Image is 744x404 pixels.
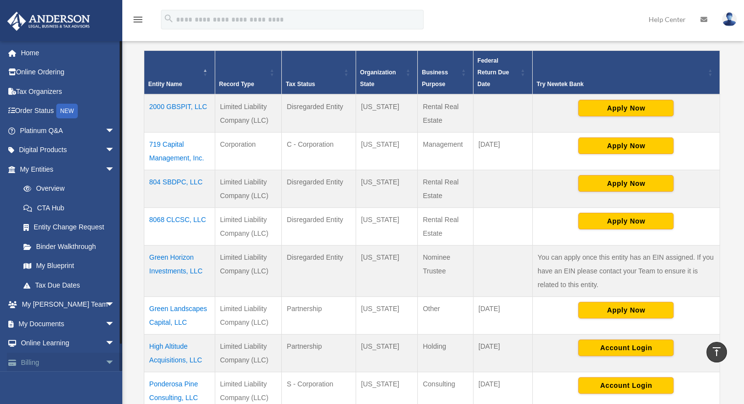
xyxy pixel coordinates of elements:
[7,334,130,353] a: Online Learningarrow_drop_down
[14,179,120,199] a: Overview
[215,132,282,170] td: Corporation
[14,198,125,218] a: CTA Hub
[356,245,417,296] td: [US_STATE]
[215,207,282,245] td: Limited Liability Company (LLC)
[477,57,509,88] span: Federal Return Due Date
[711,346,722,358] i: vertical_align_top
[215,94,282,133] td: Limited Liability Company (LLC)
[532,50,720,94] th: Try Newtek Bank : Activate to sort
[578,377,674,394] button: Account Login
[105,353,125,373] span: arrow_drop_down
[356,207,417,245] td: [US_STATE]
[722,12,737,26] img: User Pic
[418,132,473,170] td: Management
[578,175,674,192] button: Apply Now
[132,14,144,25] i: menu
[418,207,473,245] td: Rental Real Estate
[356,170,417,207] td: [US_STATE]
[144,334,215,372] td: High Altitude Acquisitions, LLC
[360,69,396,88] span: Organization State
[418,170,473,207] td: Rental Real Estate
[144,207,215,245] td: 8068 CLCSC, LLC
[7,353,130,372] a: Billingarrow_drop_down
[578,213,674,229] button: Apply Now
[7,159,125,179] a: My Entitiesarrow_drop_down
[422,69,448,88] span: Business Purpose
[14,275,125,295] a: Tax Due Dates
[4,12,93,31] img: Anderson Advisors Platinum Portal
[7,82,130,101] a: Tax Organizers
[7,63,130,82] a: Online Ordering
[578,137,674,154] button: Apply Now
[105,121,125,141] span: arrow_drop_down
[418,245,473,296] td: Nominee Trustee
[473,334,532,372] td: [DATE]
[7,101,130,121] a: Order StatusNEW
[356,132,417,170] td: [US_STATE]
[144,132,215,170] td: 719 Capital Management, Inc.
[578,343,674,351] a: Account Login
[105,159,125,180] span: arrow_drop_down
[532,245,720,296] td: You can apply once this entity has an EIN assigned. If you have an EIN please contact your Team t...
[14,237,125,256] a: Binder Walkthrough
[144,296,215,334] td: Green Landscapes Capital, LLC
[282,296,356,334] td: Partnership
[105,140,125,160] span: arrow_drop_down
[144,94,215,133] td: 2000 GBSPIT, LLC
[706,342,727,362] a: vertical_align_top
[473,132,532,170] td: [DATE]
[144,170,215,207] td: 804 SBDPC, LLC
[215,245,282,296] td: Limited Liability Company (LLC)
[7,121,130,140] a: Platinum Q&Aarrow_drop_down
[7,43,130,63] a: Home
[14,218,125,237] a: Entity Change Request
[215,50,282,94] th: Record Type: Activate to sort
[282,132,356,170] td: C - Corporation
[282,207,356,245] td: Disregarded Entity
[219,81,254,88] span: Record Type
[282,170,356,207] td: Disregarded Entity
[132,17,144,25] a: menu
[418,334,473,372] td: Holding
[537,78,705,90] div: Try Newtek Bank
[418,50,473,94] th: Business Purpose: Activate to sort
[282,245,356,296] td: Disregarded Entity
[7,314,130,334] a: My Documentsarrow_drop_down
[578,302,674,318] button: Apply Now
[282,50,356,94] th: Tax Status: Activate to sort
[163,13,174,24] i: search
[356,50,417,94] th: Organization State: Activate to sort
[418,94,473,133] td: Rental Real Estate
[144,245,215,296] td: Green Horizon Investments, LLC
[578,381,674,389] a: Account Login
[418,296,473,334] td: Other
[105,314,125,334] span: arrow_drop_down
[578,339,674,356] button: Account Login
[7,140,130,160] a: Digital Productsarrow_drop_down
[473,296,532,334] td: [DATE]
[356,296,417,334] td: [US_STATE]
[215,334,282,372] td: Limited Liability Company (LLC)
[105,334,125,354] span: arrow_drop_down
[473,50,532,94] th: Federal Return Due Date: Activate to sort
[14,256,125,276] a: My Blueprint
[286,81,315,88] span: Tax Status
[215,296,282,334] td: Limited Liability Company (LLC)
[578,100,674,116] button: Apply Now
[7,295,130,314] a: My [PERSON_NAME] Teamarrow_drop_down
[105,295,125,315] span: arrow_drop_down
[148,81,182,88] span: Entity Name
[356,334,417,372] td: [US_STATE]
[282,334,356,372] td: Partnership
[282,94,356,133] td: Disregarded Entity
[356,94,417,133] td: [US_STATE]
[56,104,78,118] div: NEW
[144,50,215,94] th: Entity Name: Activate to invert sorting
[215,170,282,207] td: Limited Liability Company (LLC)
